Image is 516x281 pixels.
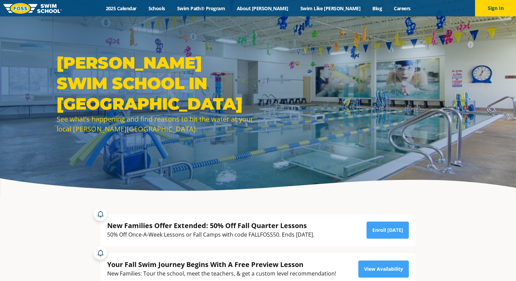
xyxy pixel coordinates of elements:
[100,5,142,12] a: 2025 Calendar
[57,114,255,134] div: See what’s happening and find reasons to hit the water at your local [PERSON_NAME][GEOGRAPHIC_DATA].
[57,53,255,114] h1: [PERSON_NAME] Swim School in [GEOGRAPHIC_DATA]
[142,5,171,12] a: Schools
[107,260,336,269] div: Your Fall Swim Journey Begins With A Free Preview Lesson
[107,221,314,230] div: New Families Offer Extended: 50% Off Fall Quarter Lessons
[171,5,231,12] a: Swim Path® Program
[358,261,409,278] a: View Availability
[3,3,62,14] img: FOSS Swim School Logo
[388,5,416,12] a: Careers
[367,5,388,12] a: Blog
[367,222,409,239] a: Enroll [DATE]
[107,269,336,278] div: New Families: Tour the school, meet the teachers, & get a custom level recommendation!
[231,5,295,12] a: About [PERSON_NAME]
[107,230,314,239] div: 50% Off Once-A-Week Lessons or Fall Camps with code FALLFOSS50. Ends [DATE].
[294,5,367,12] a: Swim Like [PERSON_NAME]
